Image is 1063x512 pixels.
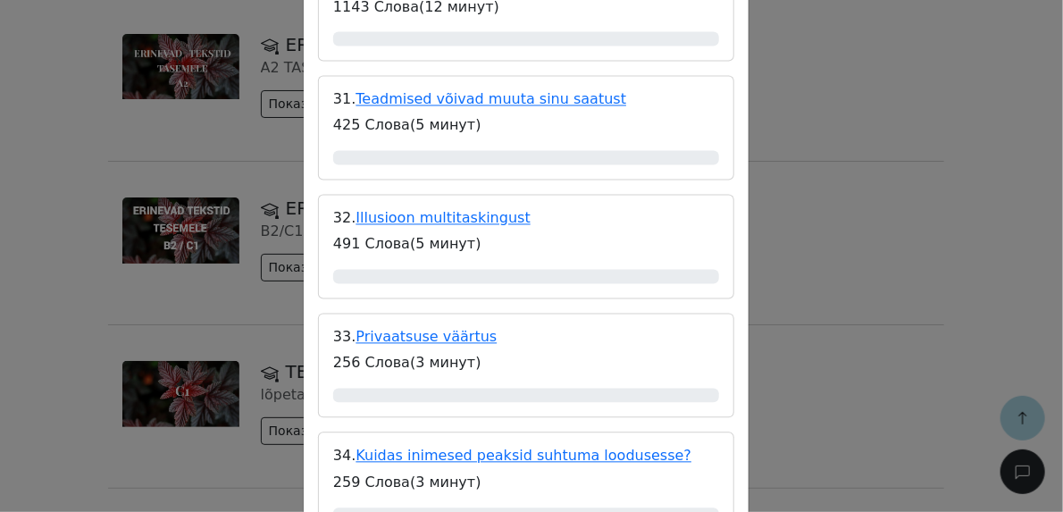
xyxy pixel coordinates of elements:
p: 259 Слова ( 3 минут ) [333,473,719,494]
h6: 31. [333,91,719,108]
a: Privaatsuse väärtus [356,329,497,346]
p: 425 Слова ( 5 минут ) [333,115,719,137]
p: 491 Слова ( 5 минут ) [333,234,719,256]
h6: 34. [333,448,719,465]
p: 256 Слова ( 3 минут ) [333,353,719,374]
h6: 33. [333,329,719,346]
h6: 32. [333,210,719,227]
a: Teadmised võivad muuta sinu saatust [356,91,626,108]
a: Illusioon multitaskingust [356,210,530,227]
a: Kuidas inimesed peaksid suhtuma loodusesse? [356,448,691,465]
